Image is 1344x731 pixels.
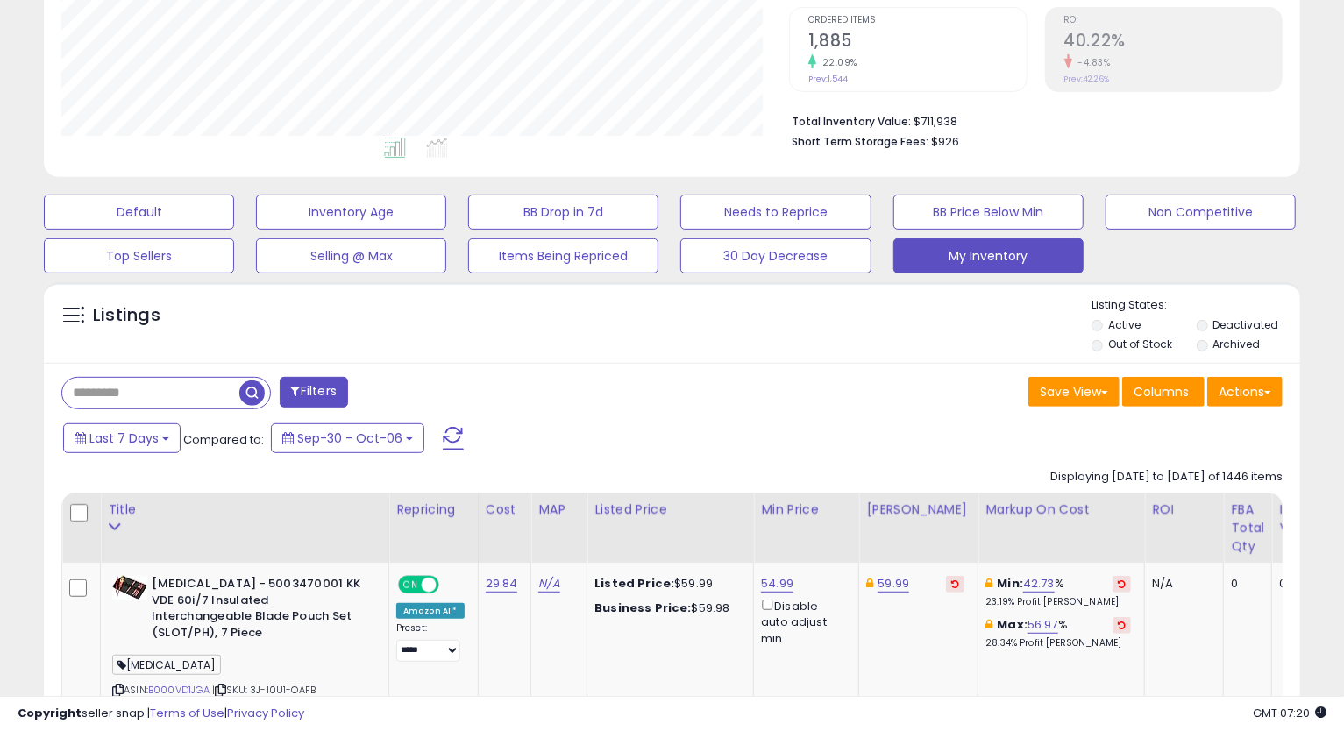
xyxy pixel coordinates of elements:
div: $59.98 [594,600,740,616]
div: 0 [1231,576,1258,592]
b: Max: [998,616,1028,633]
img: 41WjIf+tL-L._SL40_.jpg [112,576,147,600]
span: Sep-30 - Oct-06 [297,429,402,447]
button: Last 7 Days [63,423,181,453]
span: | SKU: 3J-I0U1-OAFB [212,683,316,697]
a: Privacy Policy [227,705,304,721]
li: $711,938 [792,110,1269,131]
div: % [985,576,1131,608]
small: 22.09% [816,56,857,69]
span: Ordered Items [808,16,1026,25]
div: Listed Price [594,500,746,519]
div: MAP [538,500,580,519]
span: 2025-10-14 07:20 GMT [1253,705,1326,721]
a: 29.84 [486,575,518,593]
b: Listed Price: [594,575,674,592]
span: $926 [931,133,959,150]
button: Top Sellers [44,238,234,273]
div: ROI [1152,500,1216,519]
button: Filters [280,377,348,408]
span: Last 7 Days [89,429,159,447]
button: Default [44,195,234,230]
a: 56.97 [1028,616,1058,634]
div: % [985,617,1131,649]
a: N/A [538,575,559,593]
b: Min: [998,575,1024,592]
small: Prev: 1,544 [808,74,848,84]
label: Active [1108,317,1141,332]
div: Preset: [396,622,465,662]
label: Archived [1212,337,1260,351]
h2: 40.22% [1064,31,1282,54]
button: BB Drop in 7d [468,195,658,230]
div: [PERSON_NAME] [866,500,971,519]
button: Items Being Repriced [468,238,658,273]
h2: 1,885 [808,31,1026,54]
p: 28.34% Profit [PERSON_NAME] [985,637,1131,649]
button: Sep-30 - Oct-06 [271,423,424,453]
span: [MEDICAL_DATA] [112,655,221,675]
div: Disable auto adjust min [761,596,845,647]
p: 23.19% Profit [PERSON_NAME] [985,596,1131,608]
span: ON [400,578,422,593]
div: Markup on Cost [985,500,1137,519]
div: N/A [1152,576,1210,592]
div: Amazon AI * [396,603,465,619]
div: 0 [1279,576,1322,592]
div: FBA Total Qty [1231,500,1264,556]
div: Repricing [396,500,471,519]
button: BB Price Below Min [893,195,1084,230]
span: OFF [437,578,465,593]
div: Title [108,500,381,519]
b: [MEDICAL_DATA] - 5003470001 KK VDE 60i/7 Insulated Interchangeable Blade Pouch Set (SLOT/PH), 7 P... [152,576,365,645]
div: Cost [486,500,524,519]
button: My Inventory [893,238,1084,273]
th: The percentage added to the cost of goods (COGS) that forms the calculator for Min & Max prices. [978,493,1145,563]
div: Min Price [761,500,851,519]
label: Out of Stock [1108,337,1172,351]
div: Displaying [DATE] to [DATE] of 1446 items [1050,469,1283,486]
a: Terms of Use [150,705,224,721]
div: seller snap | | [18,706,304,722]
button: Selling @ Max [256,238,446,273]
span: Columns [1134,383,1189,401]
span: ROI [1064,16,1282,25]
small: -4.83% [1072,56,1111,69]
a: 59.99 [878,575,909,593]
h5: Listings [93,303,160,328]
button: Needs to Reprice [680,195,871,230]
strong: Copyright [18,705,82,721]
button: Actions [1207,377,1283,407]
button: Non Competitive [1106,195,1296,230]
button: 30 Day Decrease [680,238,871,273]
a: 54.99 [761,575,793,593]
div: ASIN: [112,576,375,718]
b: Total Inventory Value: [792,114,911,129]
div: Inv. value [1279,500,1328,537]
button: Inventory Age [256,195,446,230]
div: $59.99 [594,576,740,592]
p: Listing States: [1092,297,1300,314]
button: Save View [1028,377,1120,407]
button: Columns [1122,377,1205,407]
b: Business Price: [594,600,691,616]
small: Prev: 42.26% [1064,74,1110,84]
a: 42.73 [1023,575,1055,593]
b: Short Term Storage Fees: [792,134,928,149]
label: Deactivated [1212,317,1278,332]
span: Compared to: [183,431,264,448]
a: B000VD1JGA [148,683,210,698]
